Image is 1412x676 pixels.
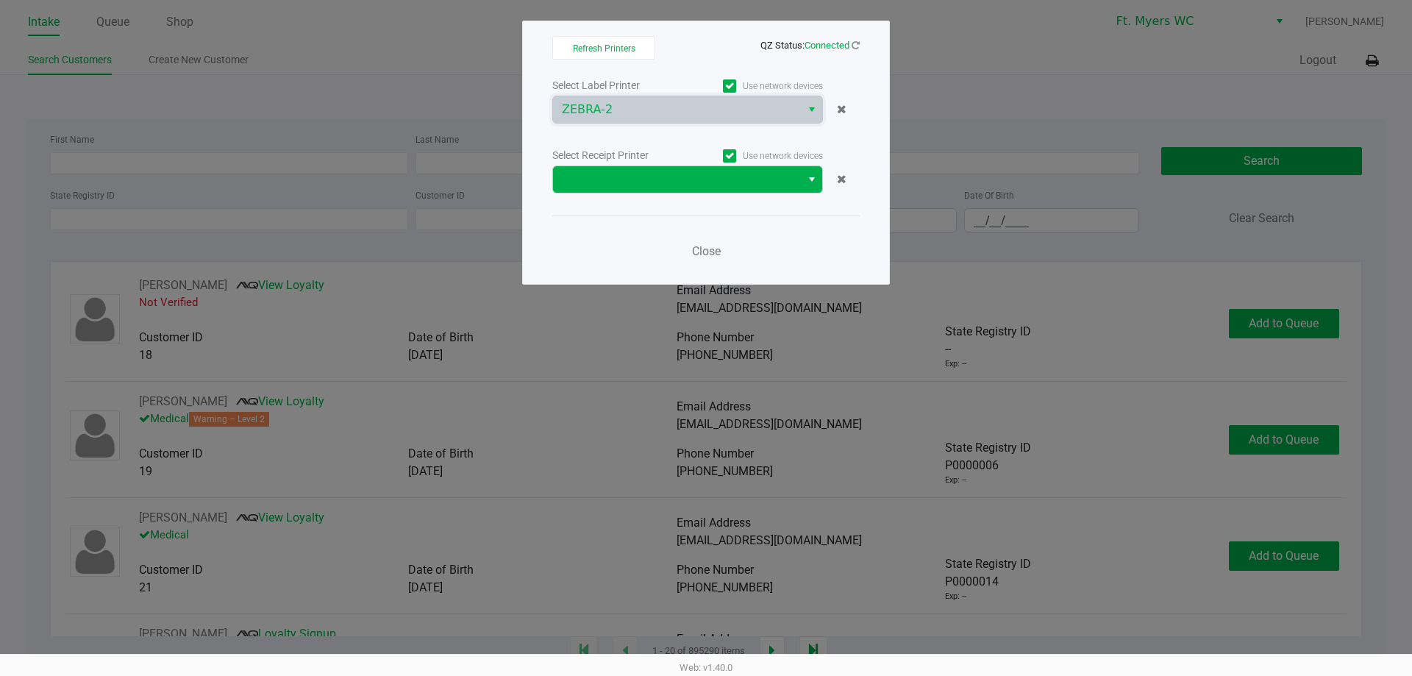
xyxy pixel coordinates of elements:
[684,237,728,266] button: Close
[688,79,823,93] label: Use network devices
[562,101,792,118] span: ZEBRA-2
[680,662,732,673] span: Web: v1.40.0
[801,96,822,123] button: Select
[573,43,635,54] span: Refresh Printers
[801,166,822,193] button: Select
[552,78,688,93] div: Select Label Printer
[692,244,721,258] span: Close
[552,36,655,60] button: Refresh Printers
[805,40,849,51] span: Connected
[760,40,860,51] span: QZ Status:
[552,148,688,163] div: Select Receipt Printer
[688,149,823,163] label: Use network devices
